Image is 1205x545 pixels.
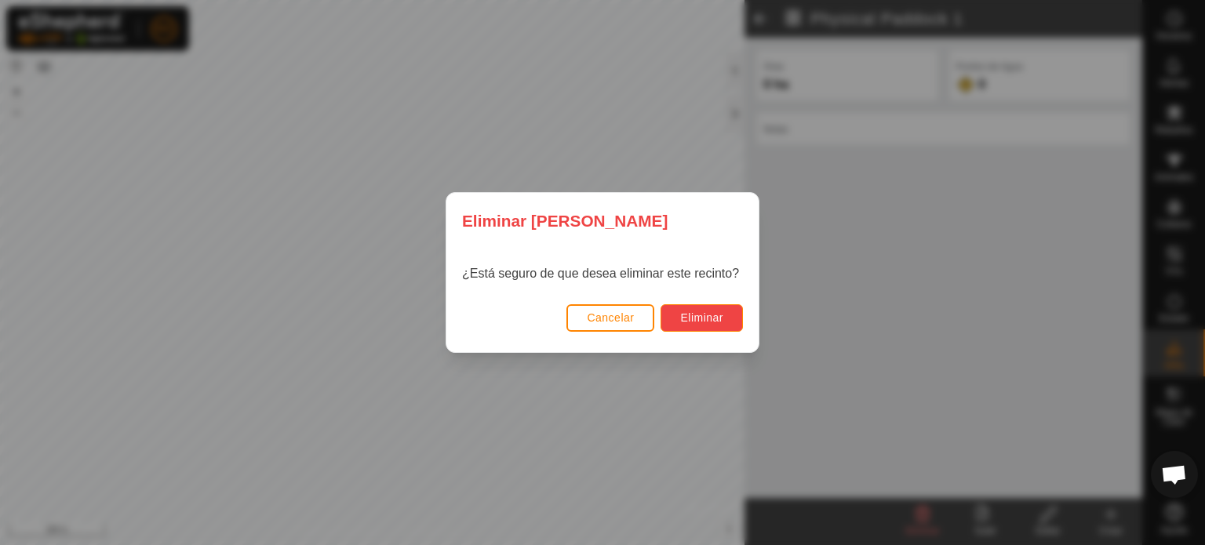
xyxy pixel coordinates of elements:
[462,267,739,280] span: ¿Está seguro de que desea eliminar este recinto?
[566,304,654,332] button: Cancelar
[462,209,668,233] span: Eliminar [PERSON_NAME]
[680,311,723,324] span: Eliminar
[661,304,743,332] button: Eliminar
[1151,451,1198,498] div: Chat abierto
[587,311,634,324] span: Cancelar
